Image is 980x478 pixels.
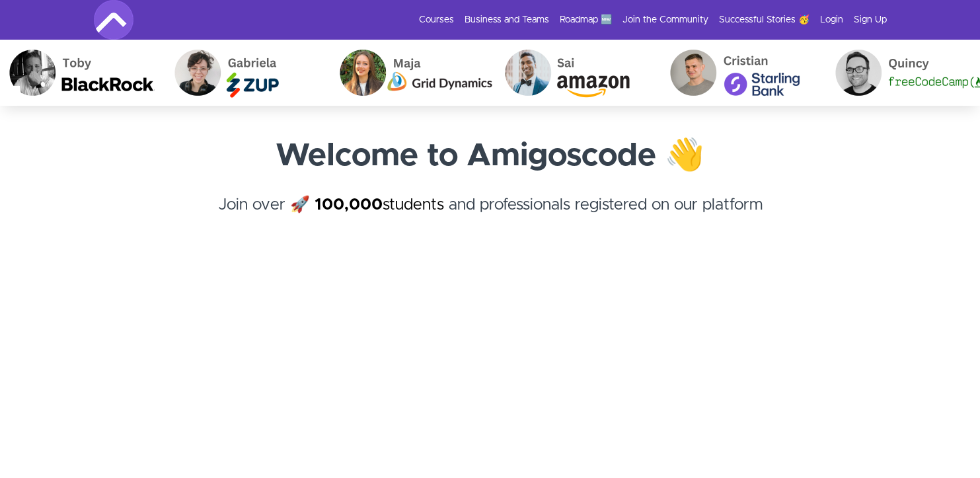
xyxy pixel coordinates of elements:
img: Cristian [660,40,825,106]
a: 100,000students [315,197,444,213]
a: Join the Community [622,13,708,26]
img: Maja [330,40,495,106]
strong: 100,000 [315,197,383,213]
a: Sign Up [854,13,887,26]
a: Successful Stories 🥳 [719,13,810,26]
h4: Join over 🚀 and professionals registered on our platform [94,193,887,241]
img: Gabriela [165,40,330,106]
a: Business and Teams [465,13,549,26]
strong: Welcome to Amigoscode 👋 [276,140,704,172]
a: Courses [419,13,454,26]
img: Sai [495,40,660,106]
a: Roadmap 🆕 [560,13,612,26]
a: Login [820,13,843,26]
